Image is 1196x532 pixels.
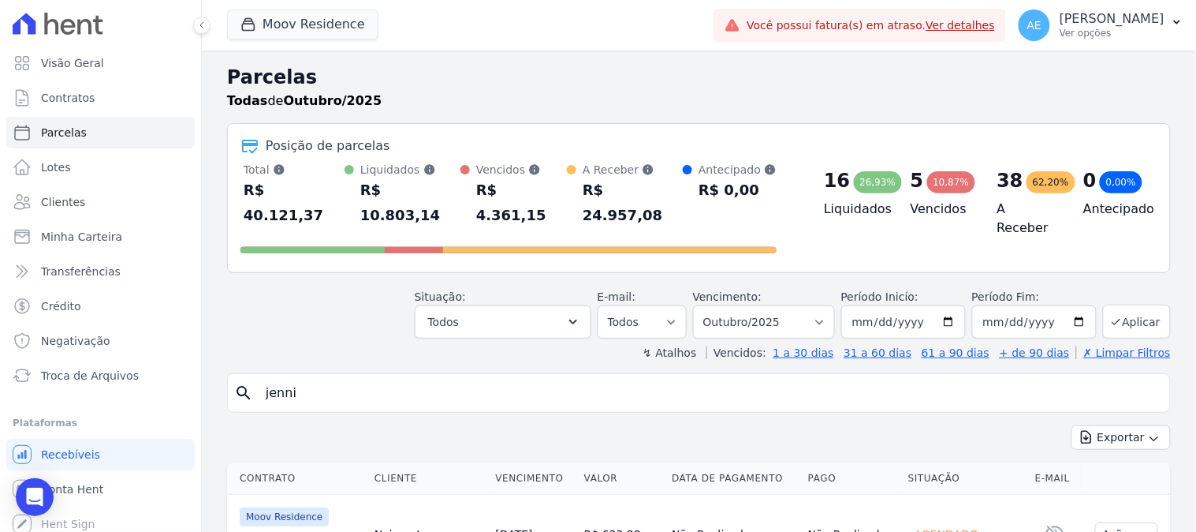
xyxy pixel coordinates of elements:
[41,447,100,463] span: Recebíveis
[244,178,345,228] div: R$ 40.121,37
[1060,27,1164,39] p: Ver opções
[41,229,122,245] span: Minha Carteira
[1027,20,1041,31] span: AE
[6,47,195,79] a: Visão Geral
[41,481,103,497] span: Conta Hent
[6,360,195,392] a: Troca de Arquivos
[1103,305,1171,339] button: Aplicar
[578,463,665,495] th: Valor
[41,125,87,140] span: Parcelas
[773,347,834,359] a: 1 a 30 dias
[6,82,195,114] a: Contratos
[476,162,567,178] div: Vencidos
[227,63,1171,92] h2: Parcelas
[227,9,378,39] button: Moov Residence
[6,439,195,470] a: Recebíveis
[41,368,139,384] span: Troca de Arquivos
[6,186,195,218] a: Clientes
[1006,3,1196,47] button: AE [PERSON_NAME] Ver opções
[6,117,195,148] a: Parcelas
[706,347,766,359] label: Vencidos:
[41,55,104,71] span: Visão Geral
[234,384,253,403] i: search
[854,171,903,193] div: 26,93%
[911,200,972,219] h4: Vencidos
[476,178,567,228] div: R$ 4.361,15
[699,178,777,203] div: R$ 0,00
[13,414,188,433] div: Plataformas
[643,347,696,359] label: ↯ Atalhos
[1076,347,1171,359] a: ✗ Limpar Filtros
[227,93,268,108] strong: Todas
[583,178,683,228] div: R$ 24.957,08
[489,463,577,495] th: Vencimento
[972,289,1097,305] label: Período Fim:
[16,478,54,516] div: Open Intercom Messenger
[1071,425,1171,450] button: Exportar
[368,463,490,495] th: Cliente
[693,290,762,303] label: Vencimento:
[926,19,996,32] a: Ver detalhes
[922,347,989,359] a: 61 a 90 dias
[266,137,390,155] div: Posição de parcelas
[598,290,636,303] label: E-mail:
[428,313,459,332] span: Todos
[415,305,591,339] button: Todos
[6,325,195,357] a: Negativação
[6,256,195,287] a: Transferências
[802,463,902,495] th: Pago
[41,333,110,349] span: Negativação
[1100,171,1142,193] div: 0,00%
[824,200,885,219] h4: Liquidados
[41,298,81,314] span: Crédito
[665,463,802,495] th: Data de Pagamento
[583,162,683,178] div: A Receber
[6,290,195,322] a: Crédito
[824,168,850,193] div: 16
[284,93,382,108] strong: Outubro/2025
[1026,171,1075,193] div: 62,20%
[6,152,195,183] a: Lotes
[240,508,329,526] span: Moov Residence
[244,162,345,178] div: Total
[997,168,1023,193] div: 38
[41,90,95,106] span: Contratos
[927,171,976,193] div: 10,87%
[256,377,1164,409] input: Buscar por nome do lote ou do cliente
[360,162,460,178] div: Liquidados
[1060,11,1164,27] p: [PERSON_NAME]
[6,221,195,253] a: Minha Carteira
[6,474,195,505] a: Conta Hent
[841,290,918,303] label: Período Inicío:
[227,92,382,111] p: de
[911,168,924,193] div: 5
[1083,168,1097,193] div: 0
[1083,200,1145,219] h4: Antecipado
[902,463,1029,495] th: Situação
[1000,347,1070,359] a: + de 90 dias
[844,347,911,359] a: 31 a 60 dias
[227,463,368,495] th: Contrato
[41,194,85,210] span: Clientes
[41,159,71,175] span: Lotes
[41,264,121,279] span: Transferências
[997,200,1059,238] h4: A Receber
[1029,463,1081,495] th: E-mail
[415,290,466,303] label: Situação:
[360,178,460,228] div: R$ 10.803,14
[747,17,995,34] span: Você possui fatura(s) em atraso.
[699,162,777,178] div: Antecipado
